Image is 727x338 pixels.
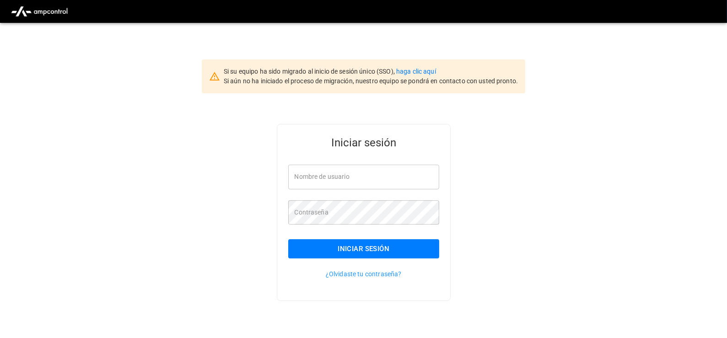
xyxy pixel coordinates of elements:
button: Iniciar sesión [288,239,439,258]
img: ampcontrol.io logo [7,3,71,20]
a: haga clic aquí [396,68,436,75]
span: Si aún no ha iniciado el proceso de migración, nuestro equipo se pondrá en contacto con usted pro... [224,77,518,85]
h5: Iniciar sesión [288,135,439,150]
span: Si su equipo ha sido migrado al inicio de sesión único (SSO), [224,68,396,75]
p: ¿Olvidaste tu contraseña? [288,269,439,279]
